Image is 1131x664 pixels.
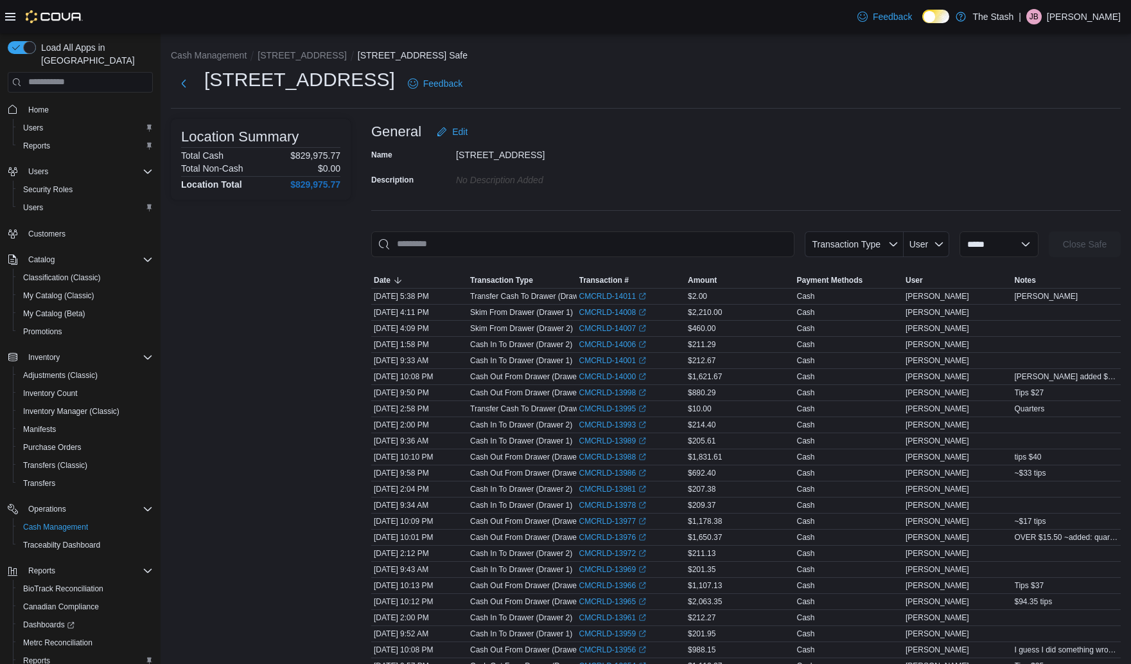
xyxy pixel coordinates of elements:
[797,372,815,382] div: Cash
[579,420,647,430] a: CMCRLD-13993External link
[688,500,715,510] span: $209.37
[922,10,949,23] input: Dark Mode
[579,564,647,575] a: CMCRLD-13969External link
[470,468,588,478] p: Cash Out From Drawer (Drawer 2)
[3,163,158,181] button: Users
[1015,468,1046,478] span: ~$33 tips
[852,4,917,30] a: Feedback
[579,323,647,334] a: CMCRLD-14007External link
[204,67,395,93] h1: [STREET_ADDRESS]
[1063,238,1107,251] span: Close Safe
[371,481,468,497] div: [DATE] 2:04 PM
[28,255,55,265] span: Catalog
[1015,275,1036,285] span: Notes
[3,562,158,580] button: Reports
[18,599,104,615] a: Canadian Compliance
[688,388,715,398] span: $880.29
[1019,9,1021,24] p: |
[23,388,78,399] span: Inventory Count
[3,100,158,119] button: Home
[906,468,969,478] span: [PERSON_NAME]
[638,646,646,654] svg: External link
[23,540,100,550] span: Traceabilty Dashboard
[18,537,153,553] span: Traceabilty Dashboard
[13,634,158,652] button: Metrc Reconciliation
[470,500,572,510] p: Cash In To Drawer (Drawer 1)
[28,504,66,514] span: Operations
[13,474,158,492] button: Transfers
[13,518,158,536] button: Cash Management
[18,519,93,535] a: Cash Management
[906,452,969,462] span: [PERSON_NAME]
[638,309,646,316] svg: External link
[181,129,299,145] h3: Location Summary
[688,452,722,462] span: $1,831.61
[468,273,577,288] button: Transaction Type
[358,50,468,60] button: [STREET_ADDRESS] Safe
[797,307,815,318] div: Cash
[906,339,969,350] span: [PERSON_NAME]
[470,404,594,414] p: Transfer Cash To Drawer (Drawer 1)
[1015,388,1044,398] span: Tips $27
[688,484,715,494] span: $207.38
[171,50,247,60] button: Cash Management
[812,239,881,249] span: Transaction Type
[579,468,647,478] a: CMCRLD-13986External link
[18,617,80,633] a: Dashboards
[371,385,468,400] div: [DATE] 9:50 PM
[1049,231,1121,257] button: Close Safe
[579,404,647,414] a: CMCRLD-13995External link
[13,384,158,402] button: Inventory Count
[371,150,392,160] label: Name
[23,252,60,267] button: Catalog
[906,404,969,414] span: [PERSON_NAME]
[28,229,66,239] span: Customers
[18,476,153,491] span: Transfers
[3,500,158,518] button: Operations
[579,275,629,285] span: Transaction #
[258,50,346,60] button: [STREET_ADDRESS]
[23,102,54,118] a: Home
[13,305,158,323] button: My Catalog (Beta)
[371,530,468,545] div: [DATE] 10:01 PM
[638,501,646,509] svg: External link
[579,291,647,301] a: CMCRLD-14011External link
[470,275,533,285] span: Transaction Type
[638,614,646,622] svg: External link
[18,635,98,651] a: Metrc Reconciliation
[1047,9,1121,24] p: [PERSON_NAME]
[1030,9,1039,24] span: JB
[18,182,78,197] a: Security Roles
[23,184,73,195] span: Security Roles
[873,10,912,23] span: Feedback
[470,388,588,398] p: Cash Out From Drawer (Drawer 2)
[13,616,158,634] a: Dashboards
[23,202,43,213] span: Users
[23,563,60,579] button: Reports
[432,119,473,145] button: Edit
[579,629,647,639] a: CMCRLD-13959External link
[579,580,647,591] a: CMCRLD-13966External link
[23,273,101,283] span: Classification (Classic)
[797,484,815,494] div: Cash
[579,307,647,318] a: CMCRLD-14008External link
[579,484,647,494] a: CMCRLD-13981External link
[638,485,646,493] svg: External link
[371,433,468,449] div: [DATE] 9:36 AM
[23,563,153,579] span: Reports
[423,77,462,90] span: Feedback
[638,550,646,557] svg: External link
[903,273,1012,288] button: User
[23,309,85,319] span: My Catalog (Beta)
[638,598,646,606] svg: External link
[470,372,588,382] p: Cash Out From Drawer (Drawer 1)
[23,620,75,630] span: Dashboards
[18,270,153,285] span: Classification (Classic)
[797,339,815,350] div: Cash
[18,386,83,401] a: Inventory Count
[23,291,94,301] span: My Catalog (Classic)
[18,368,103,383] a: Adjustments (Classic)
[470,516,588,526] p: Cash Out From Drawer (Drawer 2)
[797,452,815,462] div: Cash
[13,181,158,199] button: Security Roles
